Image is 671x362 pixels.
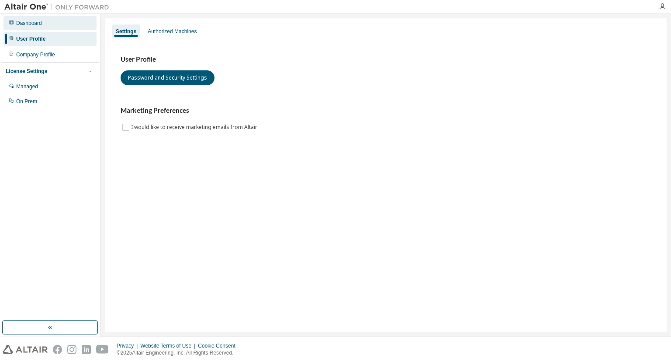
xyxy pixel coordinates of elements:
button: Password and Security Settings [121,70,214,85]
div: Dashboard [16,20,42,27]
div: Website Terms of Use [140,342,198,349]
div: Authorized Machines [148,28,197,35]
h3: Marketing Preferences [121,106,651,115]
div: Company Profile [16,51,55,58]
img: Altair One [4,3,114,11]
img: altair_logo.svg [3,345,48,354]
img: linkedin.svg [82,345,91,354]
div: On Prem [16,98,37,105]
div: Cookie Consent [198,342,240,349]
div: Managed [16,83,38,90]
div: License Settings [6,68,47,75]
img: instagram.svg [67,345,76,354]
h3: User Profile [121,55,651,64]
img: facebook.svg [53,345,62,354]
div: Privacy [117,342,140,349]
div: Settings [116,28,136,35]
label: I would like to receive marketing emails from Altair [131,122,259,132]
img: youtube.svg [96,345,109,354]
p: © 2025 Altair Engineering, Inc. All Rights Reserved. [117,349,241,357]
div: User Profile [16,35,45,42]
